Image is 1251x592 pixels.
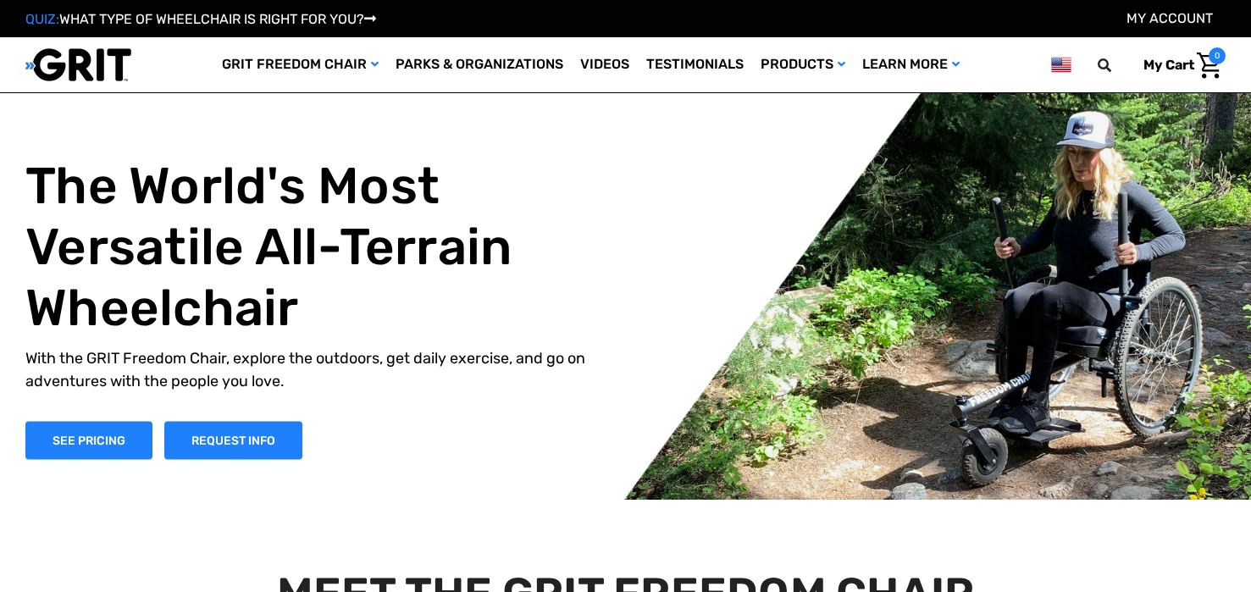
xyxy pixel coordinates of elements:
[213,37,387,92] a: GRIT Freedom Chair
[1131,47,1226,83] a: Cart with 0 items
[25,421,152,459] a: Shop Now
[1126,10,1213,26] a: Account
[1105,47,1131,83] input: Search
[25,346,623,392] p: With the GRIT Freedom Chair, explore the outdoors, get daily exercise, and go on adventures with ...
[25,155,623,338] h1: The World's Most Versatile All-Terrain Wheelchair
[25,11,59,27] span: QUIZ:
[1051,54,1071,75] img: us.png
[25,11,376,27] a: QUIZ:WHAT TYPE OF WHEELCHAIR IS RIGHT FOR YOU?
[1143,57,1194,73] span: My Cart
[854,37,968,92] a: Learn More
[638,37,752,92] a: Testimonials
[752,37,854,92] a: Products
[1209,47,1226,64] span: 0
[164,421,302,459] a: Slide number 1, Request Information
[1197,53,1221,79] img: Cart
[387,37,572,92] a: Parks & Organizations
[25,47,131,82] img: GRIT All-Terrain Wheelchair and Mobility Equipment
[572,37,638,92] a: Videos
